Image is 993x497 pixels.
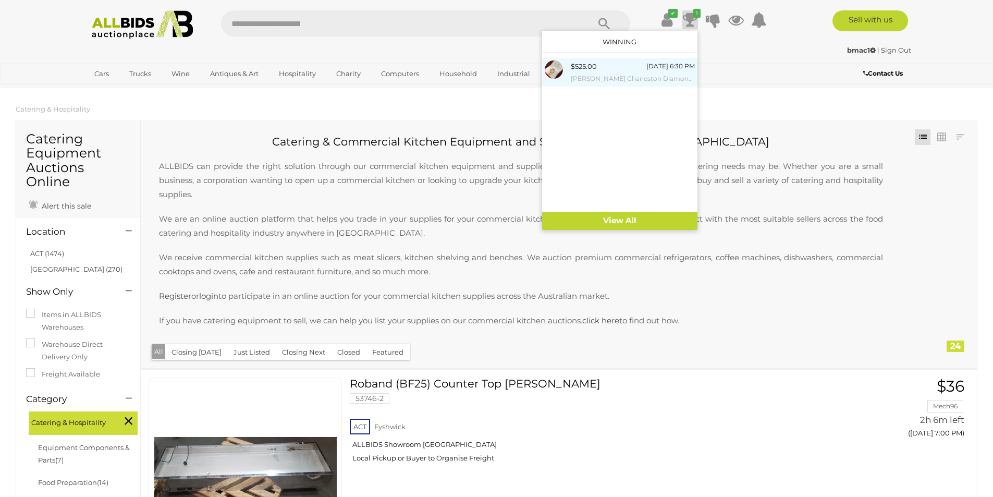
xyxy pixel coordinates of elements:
label: Items in ALLBIDS Warehouses [26,309,130,333]
p: or to participate in an online auction for your commercial kitchen supplies across the Australian... [149,289,893,303]
a: Roband (BF25) Counter Top [PERSON_NAME] 53746-2 ACT Fyshwick ALLBIDS Showroom [GEOGRAPHIC_DATA] L... [358,378,830,470]
label: Freight Available [26,368,100,380]
span: Catering & Hospitality [31,414,109,429]
button: Featured [366,344,410,360]
a: Wine [165,65,197,82]
strong: bmac1 [847,46,876,54]
a: View All [542,212,697,230]
label: Warehouse Direct - Delivery Only [26,338,130,363]
a: 1 [682,10,698,29]
a: Food Preparation(14) [38,478,108,487]
a: Contact Us [863,68,905,79]
a: Computers [374,65,426,82]
i: ✔ [668,9,678,18]
a: Sign Out [881,46,911,54]
p: ALLBIDS can provide the right solution through our commercial kitchen equipment and supplies auct... [149,149,893,201]
img: Allbids.com.au [86,10,199,39]
a: Equipment Components & Parts(7) [38,443,130,464]
button: Search [578,10,630,37]
img: 53716-4a.jpg [545,60,563,79]
a: Cars [88,65,116,82]
a: Register [159,291,191,301]
b: Contact Us [863,69,903,77]
small: [PERSON_NAME] Charleston Diamond [DEMOGRAPHIC_DATA] Watch, 415263DM, 18ct Electroplated [571,73,695,84]
div: [DATE] 6:30 PM [646,60,695,72]
p: We receive commercial kitchen supplies such as meat slicers, kitchen shelving and benches. We auc... [149,250,893,278]
span: (14) [97,478,108,487]
a: Hospitality [272,65,323,82]
a: Antiques & Art [203,65,265,82]
a: Sell with us [832,10,908,31]
a: Charity [329,65,367,82]
button: Closing [DATE] [165,344,228,360]
a: Industrial [491,65,537,82]
button: All [152,344,166,359]
a: Trucks [122,65,158,82]
a: [GEOGRAPHIC_DATA] (270) [30,265,122,273]
a: bmac1 [847,46,877,54]
p: If you have catering equipment to sell, we can help you list your supplies on our commercial kitc... [149,313,893,328]
p: We are an online auction platform that helps you trade in your supplies for your commercial kitch... [149,212,893,240]
span: Alert this sale [39,201,91,211]
i: 1 [693,9,701,18]
h4: Location [26,227,110,237]
a: Alert this sale [26,197,94,213]
h4: Show Only [26,287,110,297]
a: ✔ [659,10,675,29]
a: login [199,291,218,301]
button: Closed [331,344,366,360]
a: Winning [603,38,636,46]
button: Just Listed [227,344,276,360]
a: Household [433,65,484,82]
a: $36 Mech96 2h 6m left ([DATE] 7:00 PM) [846,378,967,443]
span: $36 [937,377,964,396]
button: Closing Next [276,344,332,360]
a: $525.00 [DATE] 6:30 PM [PERSON_NAME] Charleston Diamond [DEMOGRAPHIC_DATA] Watch, 415263DM, 18ct ... [542,58,697,87]
div: 24 [947,341,964,352]
h1: Catering Equipment Auctions Online [26,132,130,189]
h2: Catering & Commercial Kitchen Equipment and Supplies Auction In [GEOGRAPHIC_DATA] [149,136,893,148]
a: ACT (1474) [30,249,64,258]
a: [GEOGRAPHIC_DATA] [88,82,175,100]
h4: Category [26,394,110,404]
span: (7) [55,456,64,464]
div: $525.00 [571,60,597,72]
span: | [877,46,879,54]
a: Catering & Hospitality [16,105,90,113]
a: click here [582,316,619,325]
